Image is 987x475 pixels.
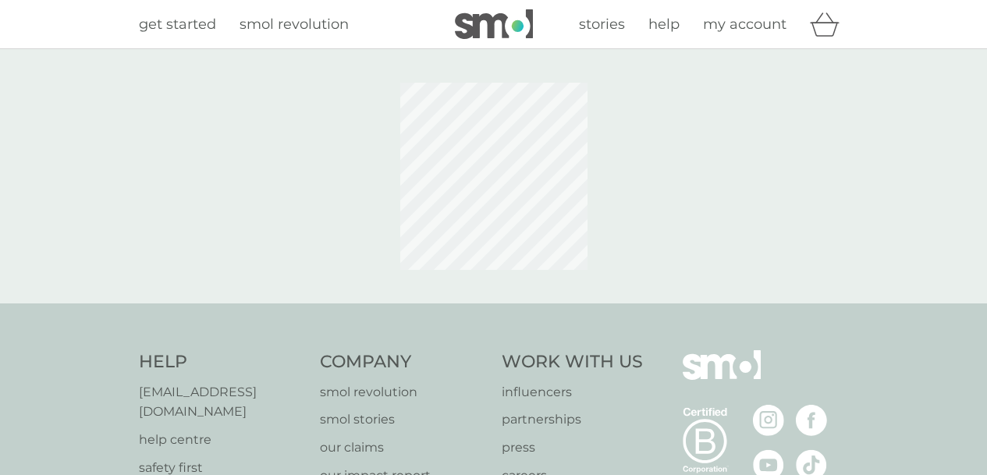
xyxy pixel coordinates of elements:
a: influencers [502,382,643,402]
span: my account [703,16,786,33]
h4: Work With Us [502,350,643,374]
a: smol revolution [240,13,349,36]
a: press [502,438,643,458]
a: our claims [320,438,486,458]
span: get started [139,16,216,33]
a: partnerships [502,409,643,430]
a: smol stories [320,409,486,430]
img: visit the smol Instagram page [753,405,784,436]
a: my account [703,13,786,36]
div: basket [810,9,849,40]
img: smol [455,9,533,39]
a: help [648,13,680,36]
h4: Company [320,350,486,374]
img: visit the smol Facebook page [796,405,827,436]
a: smol revolution [320,382,486,402]
span: help [648,16,680,33]
a: get started [139,13,216,36]
span: stories [579,16,625,33]
a: stories [579,13,625,36]
a: help centre [139,430,305,450]
h4: Help [139,350,305,374]
a: [EMAIL_ADDRESS][DOMAIN_NAME] [139,382,305,422]
img: smol [683,350,761,403]
span: smol revolution [240,16,349,33]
